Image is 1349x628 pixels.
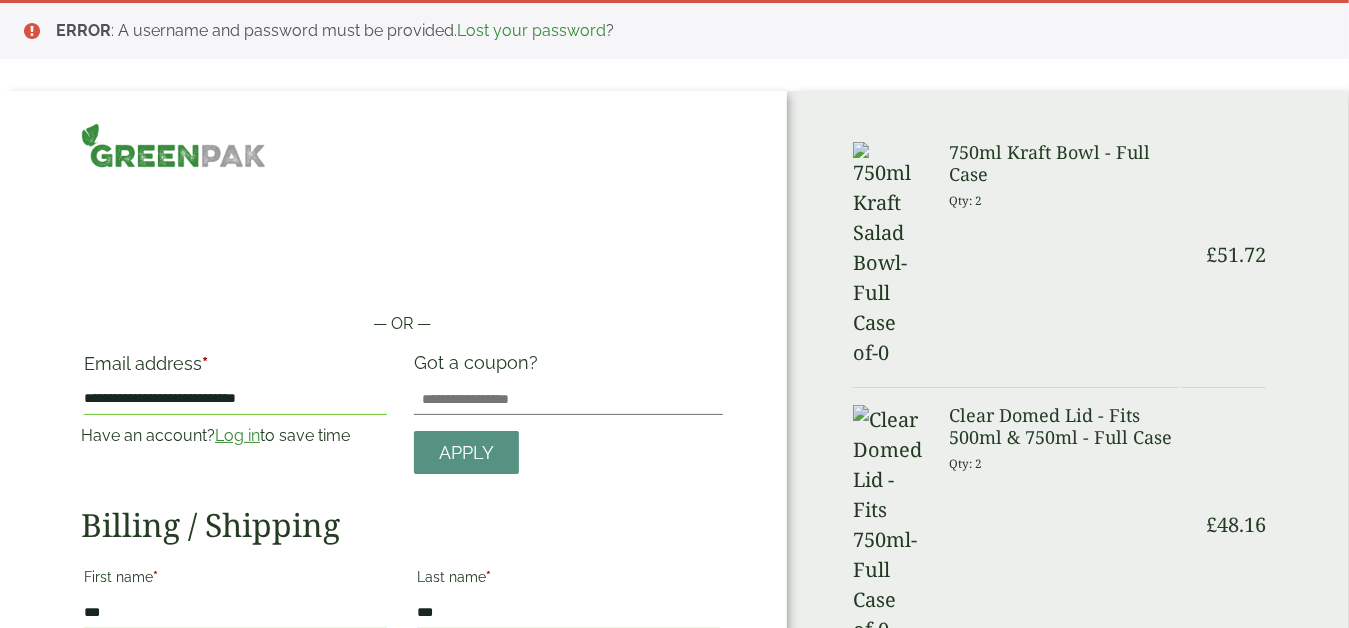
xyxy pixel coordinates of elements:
[414,352,546,383] label: Got a coupon?
[950,456,983,471] small: Qty: 2
[853,142,926,368] img: 750ml Kraft Salad Bowl-Full Case of-0
[81,506,723,544] h2: Billing / Shipping
[950,142,1180,185] h3: 750ml Kraft Bowl - Full Case
[950,405,1180,448] h3: Clear Domed Lid - Fits 500ml & 750ml - Full Case
[417,563,720,597] label: Last name
[950,193,983,208] small: Qty: 2
[56,21,111,40] strong: ERROR
[414,431,519,474] a: Apply
[439,442,494,464] span: Apply
[1206,511,1266,538] bdi: 48.16
[153,569,158,585] abbr: required
[1206,241,1266,268] bdi: 51.72
[1206,511,1217,538] span: £
[81,312,723,336] p: — OR —
[56,19,1317,43] li: : A username and password must be provided. ?
[457,21,606,40] a: Lost your password
[84,563,387,597] label: First name
[84,355,387,383] label: Email address
[486,569,491,585] abbr: required
[202,353,208,374] abbr: required
[81,424,390,448] p: Have an account? to save time
[81,248,723,288] iframe: Secure payment button frame
[81,123,266,168] img: GreenPak Supplies
[1206,241,1217,268] span: £
[215,426,260,445] a: Log in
